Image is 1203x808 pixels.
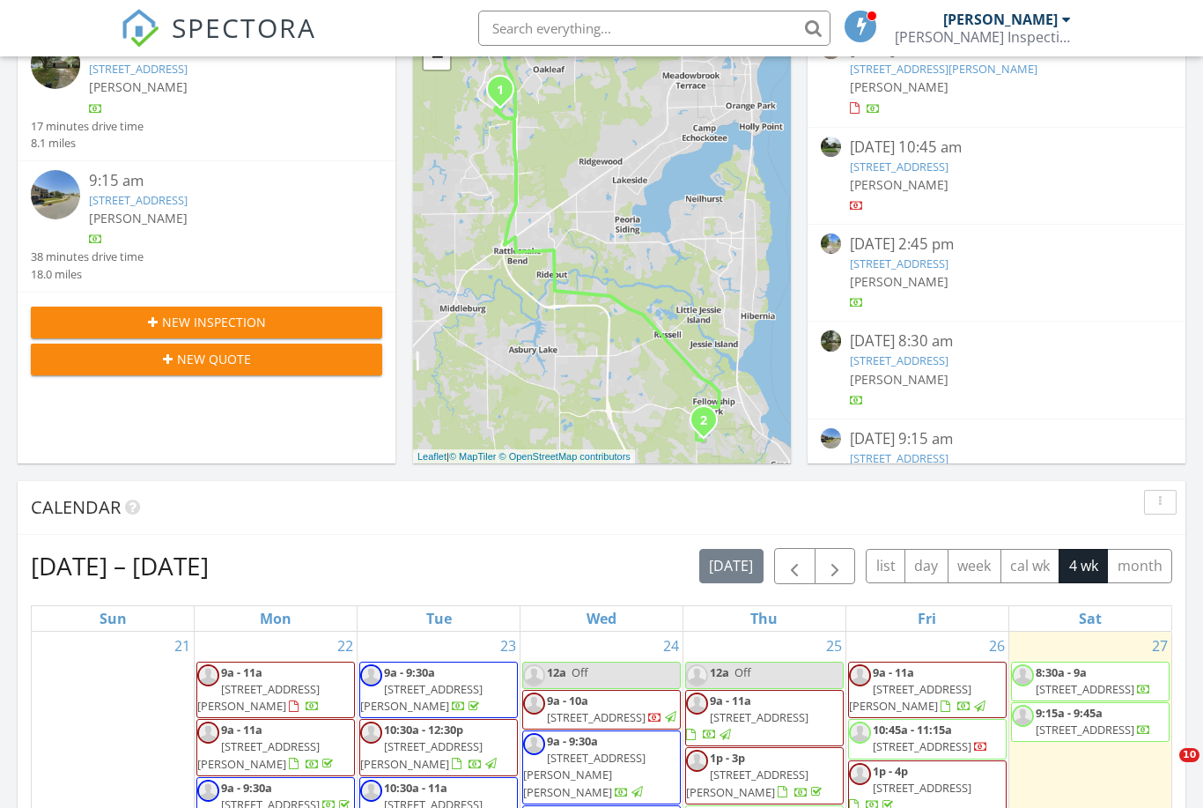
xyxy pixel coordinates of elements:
div: [PERSON_NAME] [943,11,1058,28]
span: 9a - 11a [221,722,262,738]
a: 8:30a - 9a [STREET_ADDRESS] [1036,664,1151,697]
button: Next [815,548,856,584]
span: [STREET_ADDRESS][PERSON_NAME] [686,767,808,799]
a: 9a - 11a [STREET_ADDRESS][PERSON_NAME] [196,719,355,776]
span: [STREET_ADDRESS][PERSON_NAME] [197,681,320,714]
a: Zoom out [424,43,450,70]
button: New Quote [31,344,382,375]
span: 9a - 11a [710,693,751,708]
div: [DATE] 8:30 am [850,330,1143,352]
span: 9a - 11a [221,664,262,680]
div: 9:15 am [89,170,352,192]
img: default-user-f0147aede5fd5fa78ca7ade42f37bd4542148d508eef1c3d3ea960f66861d68b.jpg [1012,705,1034,727]
button: week [948,549,1001,583]
span: 9a - 9:30a [547,733,598,749]
a: 8:30 am [STREET_ADDRESS] [PERSON_NAME] 17 minutes drive time 8.1 miles [31,39,382,152]
span: [STREET_ADDRESS][PERSON_NAME] [849,681,971,714]
button: 4 wk [1059,549,1108,583]
span: 1p - 3p [710,750,745,766]
a: Leaflet [417,451,447,462]
a: 10:45a - 11:15a [STREET_ADDRESS] [848,719,1007,759]
span: [PERSON_NAME] [850,371,948,388]
span: 10:30a - 12:30p [384,722,463,738]
a: Go to September 21, 2025 [171,632,194,660]
span: [STREET_ADDRESS][PERSON_NAME] [197,738,320,771]
a: 9:15 am [STREET_ADDRESS] [PERSON_NAME] 38 minutes drive time 18.0 miles [31,170,382,283]
a: [DATE] 9:15 am [STREET_ADDRESS] [PERSON_NAME] [821,428,1172,507]
a: 10:45a - 11:15a [STREET_ADDRESS] [873,722,988,754]
a: Saturday [1075,606,1105,631]
a: [DATE] 9:00 am [STREET_ADDRESS][PERSON_NAME] [PERSON_NAME] [821,39,1172,117]
a: [DATE] 10:45 am [STREET_ADDRESS] [PERSON_NAME] [821,137,1172,215]
img: default-user-f0147aede5fd5fa78ca7ade42f37bd4542148d508eef1c3d3ea960f66861d68b.jpg [686,693,708,715]
span: [PERSON_NAME] [89,78,188,95]
span: 9:15a - 9:45a [1036,705,1103,721]
a: 9a - 11a [STREET_ADDRESS][PERSON_NAME] [848,662,1007,719]
span: 9a - 9:30a [384,664,435,680]
a: Go to September 27, 2025 [1148,632,1171,660]
a: [STREET_ADDRESS] [850,256,948,271]
div: [DATE] 10:45 am [850,137,1143,159]
span: 9a - 10a [547,693,588,708]
div: 18.0 miles [31,266,144,283]
a: © MapTiler [449,451,497,462]
span: [STREET_ADDRESS] [547,709,646,725]
button: cal wk [1000,549,1060,583]
span: [STREET_ADDRESS] [873,738,971,754]
span: SPECTORA [172,9,316,46]
a: 9a - 11a [STREET_ADDRESS][PERSON_NAME] [197,722,336,771]
img: default-user-f0147aede5fd5fa78ca7ade42f37bd4542148d508eef1c3d3ea960f66861d68b.jpg [849,664,871,686]
a: 9a - 9:30a [STREET_ADDRESS][PERSON_NAME][PERSON_NAME] [522,730,681,804]
span: [STREET_ADDRESS][PERSON_NAME][PERSON_NAME] [523,750,646,799]
a: Friday [914,606,940,631]
div: [DATE] 9:15 am [850,428,1143,450]
a: © OpenStreetMap contributors [499,451,631,462]
span: [STREET_ADDRESS][PERSON_NAME] [360,738,483,771]
a: 10:30a - 12:30p [STREET_ADDRESS][PERSON_NAME] [360,722,499,771]
a: [STREET_ADDRESS] [850,159,948,174]
button: [DATE] [699,549,764,583]
div: Kelly Inspections LLC [895,28,1071,46]
i: 1 [497,85,504,97]
iframe: Intercom live chat [1143,748,1185,790]
span: 1p - 4p [873,763,908,779]
img: streetview [31,39,80,88]
a: [DATE] 2:45 pm [STREET_ADDRESS] [PERSON_NAME] [821,234,1172,312]
span: Off [734,664,751,680]
span: Calendar [31,495,121,519]
a: [DATE] 8:30 am [STREET_ADDRESS] [PERSON_NAME] [821,330,1172,409]
a: Go to September 26, 2025 [985,632,1008,660]
i: 2 [700,415,707,427]
img: streetview [821,234,841,254]
span: 10:30a - 11a [384,780,447,796]
a: [STREET_ADDRESS] [89,61,188,77]
a: SPECTORA [121,24,316,61]
span: [PERSON_NAME] [850,78,948,95]
a: 9a - 11a [STREET_ADDRESS][PERSON_NAME] [849,664,988,714]
span: [STREET_ADDRESS] [1036,681,1134,697]
img: default-user-f0147aede5fd5fa78ca7ade42f37bd4542148d508eef1c3d3ea960f66861d68b.jpg [523,733,545,755]
button: day [904,549,948,583]
span: 9a - 9:30a [221,780,272,796]
span: [STREET_ADDRESS][PERSON_NAME] [360,681,483,714]
img: default-user-f0147aede5fd5fa78ca7ade42f37bd4542148d508eef1c3d3ea960f66861d68b.jpg [849,722,871,744]
span: [STREET_ADDRESS] [710,709,808,725]
span: 8:30a - 9a [1036,664,1087,680]
a: Sunday [96,606,130,631]
a: Tuesday [423,606,455,631]
img: default-user-f0147aede5fd5fa78ca7ade42f37bd4542148d508eef1c3d3ea960f66861d68b.jpg [360,722,382,744]
a: [STREET_ADDRESS][PERSON_NAME] [850,61,1037,77]
a: Go to September 23, 2025 [497,632,520,660]
span: [PERSON_NAME] [850,273,948,290]
span: 9a - 11a [873,664,914,680]
a: 9:15a - 9:45a [STREET_ADDRESS] [1011,702,1170,742]
button: list [866,549,905,583]
a: 9a - 9:30a [STREET_ADDRESS][PERSON_NAME][PERSON_NAME] [523,733,646,800]
a: 9a - 11a [STREET_ADDRESS] [685,690,844,747]
img: streetview [821,137,841,157]
a: 9a - 10a [STREET_ADDRESS] [522,690,681,730]
a: 1p - 3p [STREET_ADDRESS][PERSON_NAME] [685,747,844,804]
div: 38 minutes drive time [31,248,144,265]
img: default-user-f0147aede5fd5fa78ca7ade42f37bd4542148d508eef1c3d3ea960f66861d68b.jpg [849,763,871,785]
img: default-user-f0147aede5fd5fa78ca7ade42f37bd4542148d508eef1c3d3ea960f66861d68b.jpg [523,664,545,686]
